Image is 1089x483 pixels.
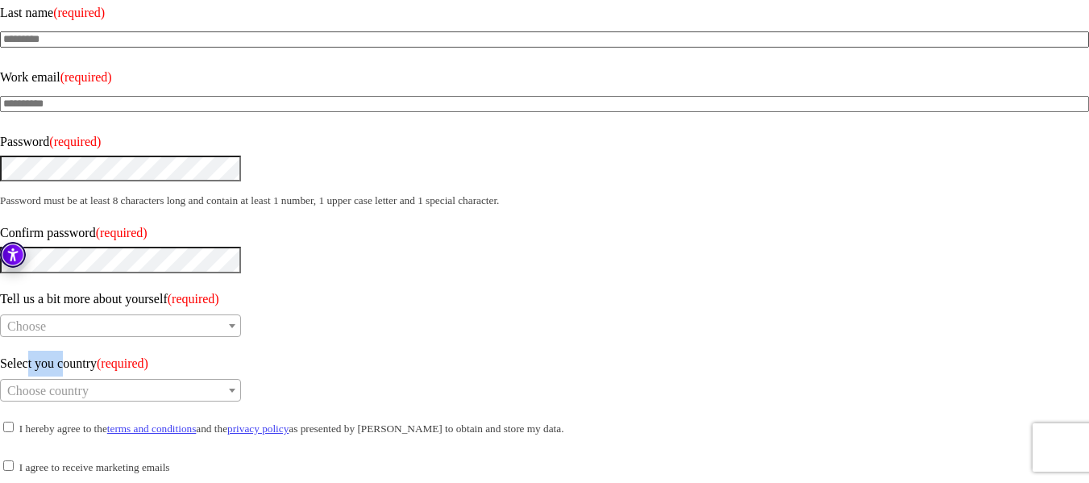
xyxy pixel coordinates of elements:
[19,423,564,435] small: I hereby agree to the and the as presented by [PERSON_NAME] to obtain and store my data.
[3,422,14,432] input: I hereby agree to theterms and conditionsand theprivacy policyas presented by [PERSON_NAME] to ob...
[53,6,105,19] span: (required)
[168,292,219,306] span: (required)
[227,423,289,435] a: privacy policy
[7,384,89,398] span: Choose country
[49,135,101,148] span: (required)
[19,461,170,473] small: I agree to receive marketing emails
[3,460,14,471] input: I agree to receive marketing emails
[7,319,46,333] span: Choose
[107,423,197,435] a: terms and conditions
[96,226,148,239] span: (required)
[97,356,148,370] span: (required)
[60,70,112,84] span: (required)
